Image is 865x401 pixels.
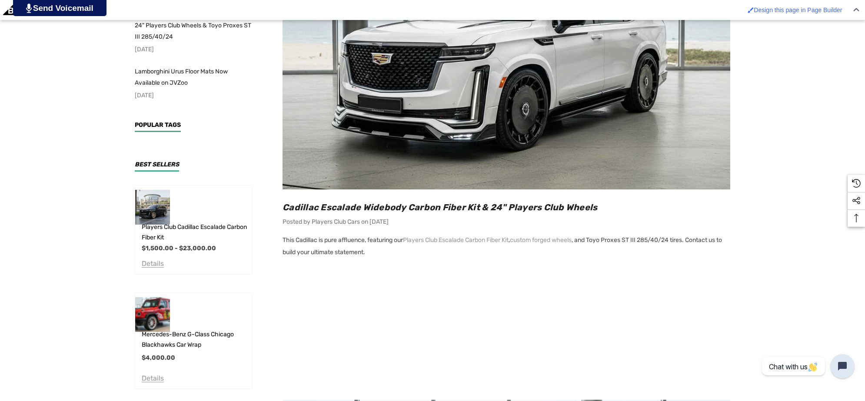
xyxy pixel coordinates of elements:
[283,216,730,228] p: Posted by Players Club Cars on [DATE]
[135,90,252,101] p: [DATE]
[748,7,754,13] img: Enabled brush for page builder edit.
[142,245,216,252] span: $1,500.00 - $23,000.00
[283,202,597,212] a: Cadillac Escalade Widebody Carbon Fiber Kit & 24" Players Club Wheels
[135,297,170,332] img: Chicago Blackhawks Wrapped G Wagon For Sale
[135,44,252,55] p: [DATE]
[135,66,252,89] a: Lamborghini Urus Floor Mats Now Available on JVZoo
[743,2,846,18] a: Enabled brush for page builder edit. Design this page in Page Builder
[754,7,842,13] span: Design this page in Page Builder
[135,68,228,86] span: Lamborghini Urus Floor Mats Now Available on JVZoo
[142,374,164,382] span: Details
[852,196,861,205] svg: Social Media
[510,234,572,246] a: custom forged wheels
[135,121,181,129] span: Popular Tags
[135,10,251,40] span: Cadillac Escalade Platinum: Cone Orange 24" Players Club Wheels & Toyo Proxes ST III 285/40/24
[135,190,170,225] img: Players Club Cadillac Escalade Carbon Fiber Kit For Sale
[142,222,252,243] a: Players Club Cadillac Escalade Carbon Fiber Kit
[26,3,32,13] img: PjwhLS0gR2VuZXJhdG9yOiBHcmF2aXQuaW8gLS0+PHN2ZyB4bWxucz0iaHR0cDovL3d3dy53My5vcmcvMjAwMC9zdmciIHhtb...
[142,354,175,361] span: $4,000.00
[142,261,164,267] a: Details
[852,179,861,188] svg: Recently Viewed
[403,234,509,246] a: Players Club Escalade Carbon Fiber Kit
[135,9,252,43] a: Cadillac Escalade Platinum: Cone Orange 24" Players Club Wheels & Toyo Proxes ST III 285/40/24
[853,8,859,12] img: Close Admin Bar
[142,376,164,382] a: Details
[142,329,252,350] a: Mercedes-Benz G-Class Chicago Blackhawks Car Wrap
[142,259,164,268] span: Details
[848,214,865,222] svg: Top
[135,162,179,172] h3: Best Sellers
